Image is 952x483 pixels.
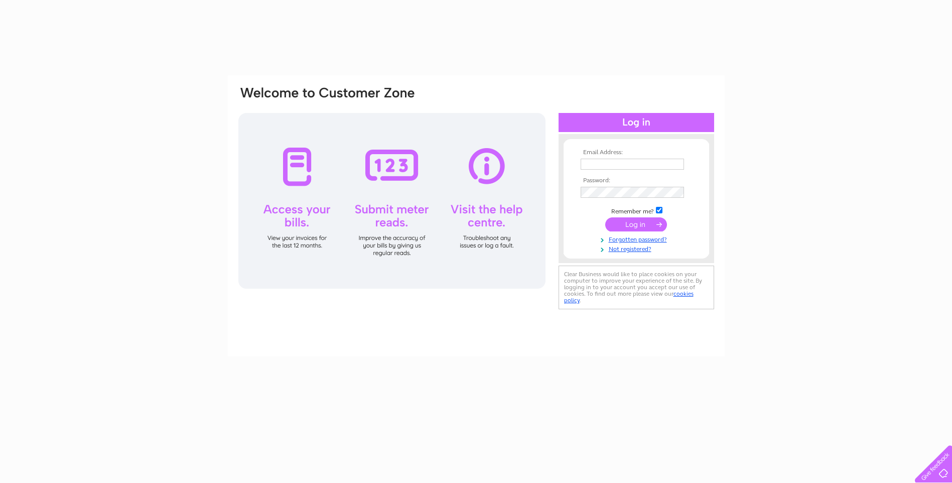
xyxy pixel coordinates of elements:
[578,149,695,156] th: Email Address:
[581,244,695,253] a: Not registered?
[578,177,695,184] th: Password:
[605,217,667,231] input: Submit
[559,266,714,309] div: Clear Business would like to place cookies on your computer to improve your experience of the sit...
[578,205,695,215] td: Remember me?
[564,290,694,304] a: cookies policy
[581,234,695,244] a: Forgotten password?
